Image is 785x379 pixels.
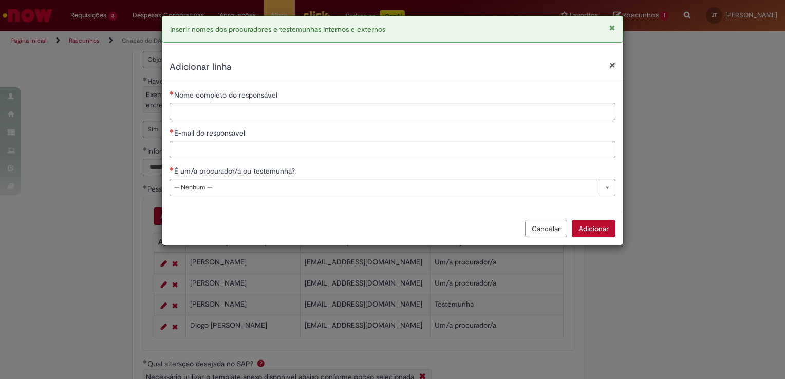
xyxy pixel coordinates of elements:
h2: Adicionar linha [170,61,615,74]
button: Cancelar [525,220,567,237]
input: E-mail do responsável [170,141,615,158]
span: E-mail do responsável [174,128,247,138]
span: Necessários [170,129,174,133]
span: Necessários [170,91,174,95]
button: Adicionar [572,220,615,237]
span: -- Nenhum -- [174,179,594,196]
input: Nome completo do responsável [170,103,615,120]
button: Fechar Notificação [609,24,615,31]
span: Nome completo do responsável [174,90,279,100]
span: Inserir nomes dos procuradores e testemunhas internos e externos [170,25,385,34]
span: É um/a procurador/a ou testemunha? [174,166,297,176]
span: Necessários [170,167,174,171]
button: Fechar modal [609,60,615,70]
